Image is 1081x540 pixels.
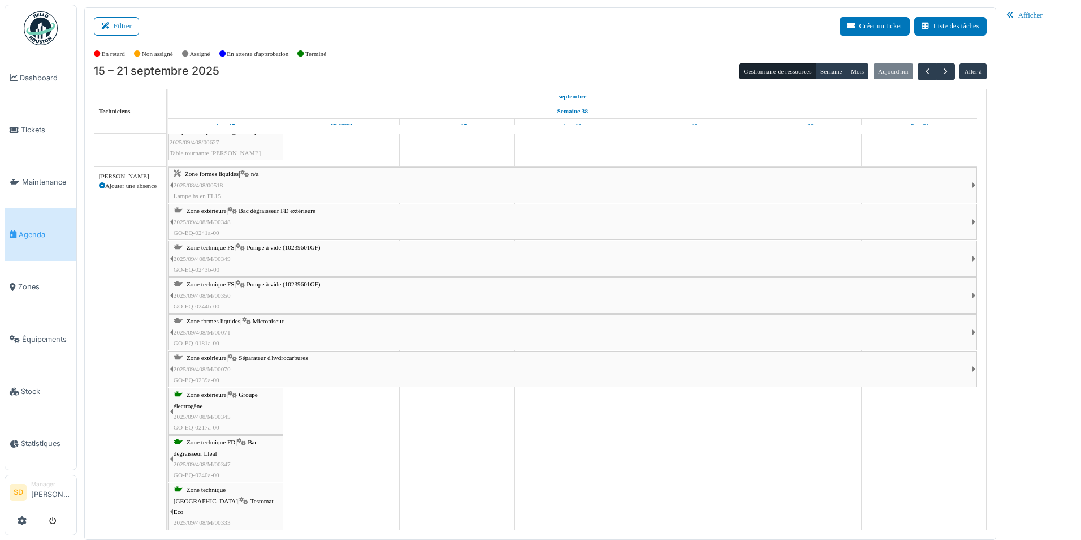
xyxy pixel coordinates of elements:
h2: 15 – 21 septembre 2025 [94,65,219,78]
li: SD [10,484,27,501]
a: 15 septembre 2025 [556,89,590,104]
a: Équipements [5,313,76,365]
a: Agenda [5,208,76,260]
a: Statistiques [5,418,76,470]
span: Zone extérieure [187,207,227,214]
div: | [174,353,972,385]
span: Zone technique FS [187,281,235,288]
span: GO-EQ-0244b-00 [174,303,219,310]
a: 15 septembre 2025 [214,119,238,133]
button: Aller à [959,63,986,79]
div: Manager [31,480,72,488]
span: Maintenance [22,177,72,187]
span: 2025/09/408/M/00349 [174,255,231,262]
li: [PERSON_NAME] [31,480,72,504]
span: Dashboard [20,72,72,83]
span: Zone extérieure [187,354,227,361]
span: 2025/09/408/M/00345 [174,413,231,420]
label: Non assigné [142,49,173,59]
span: 2025/09/408/M/00350 [174,292,231,299]
button: Précédent [918,63,936,80]
span: Statistiques [21,438,72,449]
a: Maintenance [5,156,76,208]
button: Semaine [816,63,847,79]
span: Tickets [21,125,72,135]
a: 18 septembre 2025 [561,119,585,133]
button: Mois [846,63,869,79]
button: Suivant [936,63,955,80]
span: Agenda [19,229,72,240]
span: GO-EQ-0243b-00 [174,266,219,273]
label: En retard [102,49,125,59]
span: Zone formes liquides [187,318,240,324]
a: Zones [5,261,76,313]
span: Zone technique FD [187,439,235,445]
span: Zone technique [GEOGRAPHIC_DATA] [174,486,238,504]
div: | [170,115,282,158]
span: Stock [21,386,72,397]
span: Remplisseuse [PERSON_NAME] [170,128,256,135]
span: 2025/09/408/M/00347 [174,461,231,468]
div: | [174,169,972,202]
div: | [174,242,972,275]
span: Pompe à vide (10239601GF) [247,244,320,251]
span: Testomat Eco [174,498,274,515]
span: Pompe à vide (10239601GF) [247,281,320,288]
span: GO-EQ-0239a-00 [174,376,219,383]
span: Zones [18,281,72,292]
span: 2025/09/408/M/00333 [174,519,231,526]
label: En attente d'approbation [227,49,288,59]
button: Créer un ticket [840,17,910,36]
div: | [174,316,972,349]
span: Séparateur d'hydrocarbures [239,354,308,361]
a: 16 septembre 2025 [328,119,355,133]
span: 2025/09/408/M/00070 [174,366,231,372]
a: Semaine 38 [555,104,591,118]
button: Aujourd'hui [874,63,913,79]
span: Zone technique FS [187,244,235,251]
a: 19 septembre 2025 [676,119,701,133]
span: Table tournante [PERSON_NAME] [170,149,261,156]
span: Bac dégraisseur FD extérieure [239,207,315,214]
div: | [174,205,972,238]
span: Équipements [22,334,72,345]
a: 20 septembre 2025 [790,119,816,133]
a: Tickets [5,104,76,156]
a: 17 septembre 2025 [444,119,470,133]
span: GO-EQ-0240a-00 [174,472,219,478]
a: Stock [5,365,76,417]
button: Liste des tâches [914,17,987,36]
button: Gestionnaire de ressources [739,63,816,79]
div: | [174,437,282,481]
span: 2025/09/408/M/00348 [174,218,231,225]
div: | [174,485,282,539]
a: SD Manager[PERSON_NAME] [10,480,72,507]
div: Afficher [1002,7,1074,24]
span: GO-EQ-0217a-00 [174,424,219,431]
span: Lampe hs en FL15 [174,192,221,199]
div: [PERSON_NAME] [99,172,162,181]
span: Zone extérieure [187,391,227,398]
span: n/a [251,170,259,177]
span: 2025/09/408/00627 [170,139,219,145]
span: GO-EQ-0241a-00 [174,229,219,236]
label: Assigné [190,49,210,59]
span: Groupe électrogène [174,391,258,409]
div: | [174,389,282,433]
span: 2025/08/408/00518 [174,182,223,188]
span: 2025/09/408/M/00071 [174,329,231,336]
label: Terminé [305,49,326,59]
a: Dashboard [5,52,76,104]
span: Microniseur [253,318,284,324]
span: Bac dégraisseur Lleal [174,439,258,456]
span: Techniciens [99,108,131,114]
span: GO-EQ-0181a-00 [174,340,219,346]
img: Badge_color-CXgf-gQk.svg [24,11,58,45]
div: Ajouter une absence [99,181,162,191]
div: | [174,279,972,312]
button: Filtrer [94,17,139,36]
span: Zone formes liquides [185,170,239,177]
a: 21 septembre 2025 [906,119,932,133]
